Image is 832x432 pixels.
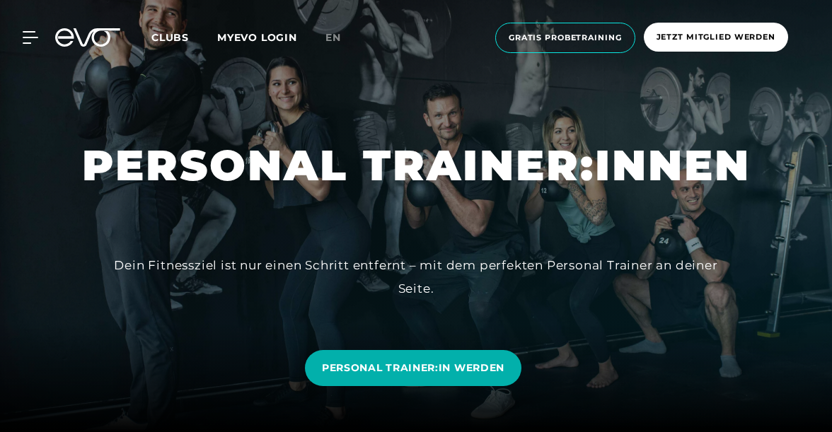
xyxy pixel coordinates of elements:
span: en [325,31,341,44]
div: Dein Fitnessziel ist nur einen Schritt entfernt – mit dem perfekten Personal Trainer an deiner Se... [98,254,734,300]
span: Jetzt Mitglied werden [657,31,775,43]
a: Clubs [151,30,217,44]
a: Gratis Probetraining [491,23,640,53]
a: PERSONAL TRAINER:IN WERDEN [305,350,521,386]
span: Clubs [151,31,189,44]
span: Gratis Probetraining [509,32,622,44]
a: MYEVO LOGIN [217,31,297,44]
a: en [325,30,358,46]
a: Jetzt Mitglied werden [640,23,792,53]
h1: PERSONAL TRAINER:INNEN [82,138,751,193]
span: PERSONAL TRAINER:IN WERDEN [322,361,504,375]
